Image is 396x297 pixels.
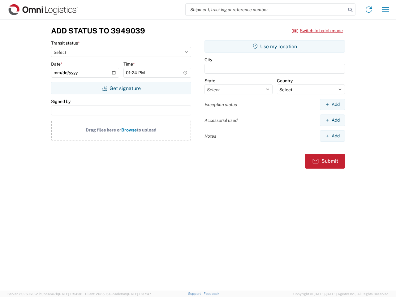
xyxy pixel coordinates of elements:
[277,78,293,84] label: Country
[320,99,345,110] button: Add
[51,82,191,94] button: Get signature
[293,291,389,297] span: Copyright © [DATE]-[DATE] Agistix Inc., All Rights Reserved
[292,26,343,36] button: Switch to batch mode
[204,133,216,139] label: Notes
[121,127,137,132] span: Browse
[51,40,80,46] label: Transit status
[204,57,212,62] label: City
[186,4,346,15] input: Shipment, tracking or reference number
[204,118,238,123] label: Accessorial used
[204,292,219,295] a: Feedback
[51,99,71,104] label: Signed by
[51,26,145,35] h3: Add Status to 3949039
[123,61,135,67] label: Time
[320,130,345,142] button: Add
[320,114,345,126] button: Add
[204,40,345,53] button: Use my location
[127,292,151,296] span: [DATE] 11:37:47
[188,292,204,295] a: Support
[305,154,345,169] button: Submit
[137,127,157,132] span: to upload
[204,78,215,84] label: State
[51,61,62,67] label: Date
[86,127,121,132] span: Drag files here or
[85,292,151,296] span: Client: 2025.16.0-b4dc8a9
[7,292,82,296] span: Server: 2025.16.0-21b0bc45e7b
[58,292,82,296] span: [DATE] 11:54:36
[204,102,237,107] label: Exception status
